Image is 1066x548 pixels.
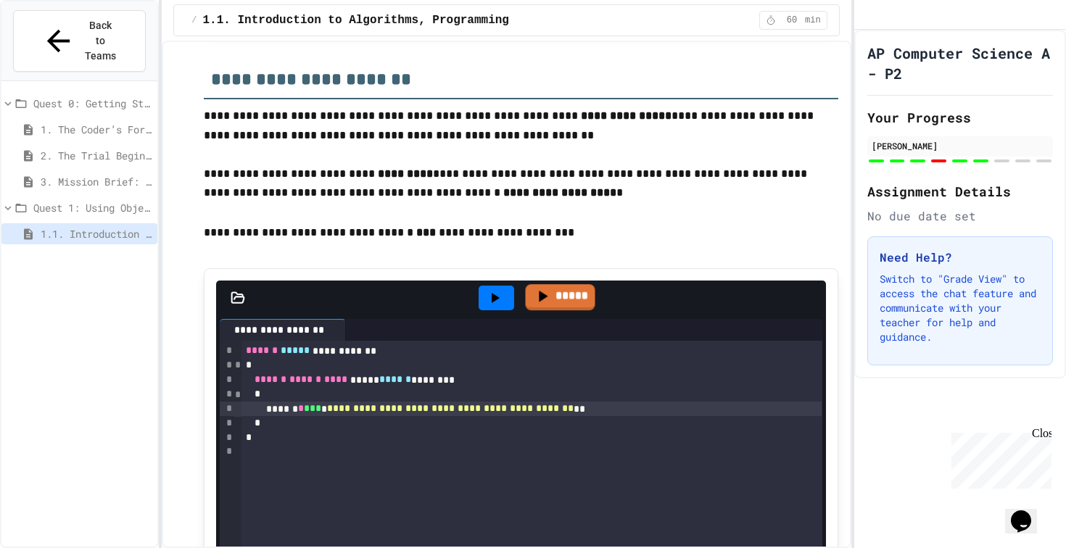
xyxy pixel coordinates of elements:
[84,18,118,64] span: Back to Teams
[203,12,614,29] span: 1.1. Introduction to Algorithms, Programming, and Compilers
[1005,490,1051,534] iframe: chat widget
[41,148,152,163] span: 2. The Trial Beginnings
[867,181,1053,202] h2: Assignment Details
[41,226,152,241] span: 1.1. Introduction to Algorithms, Programming, and Compilers
[872,139,1049,152] div: [PERSON_NAME]
[867,207,1053,225] div: No due date set
[880,249,1041,266] h3: Need Help?
[41,174,152,189] span: 3. Mission Brief: Print vs. Println Quest
[780,14,803,26] span: 60
[867,43,1053,83] h1: AP Computer Science A - P2
[33,96,152,111] span: Quest 0: Getting Started
[191,14,197,26] span: /
[805,14,821,26] span: min
[867,107,1053,128] h2: Your Progress
[33,200,152,215] span: Quest 1: Using Objects and Methods
[6,6,100,92] div: Chat with us now!Close
[946,427,1051,489] iframe: chat widget
[880,272,1041,344] p: Switch to "Grade View" to access the chat feature and communicate with your teacher for help and ...
[41,122,152,137] span: 1. The Coder’s Forge
[13,10,146,72] button: Back to Teams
